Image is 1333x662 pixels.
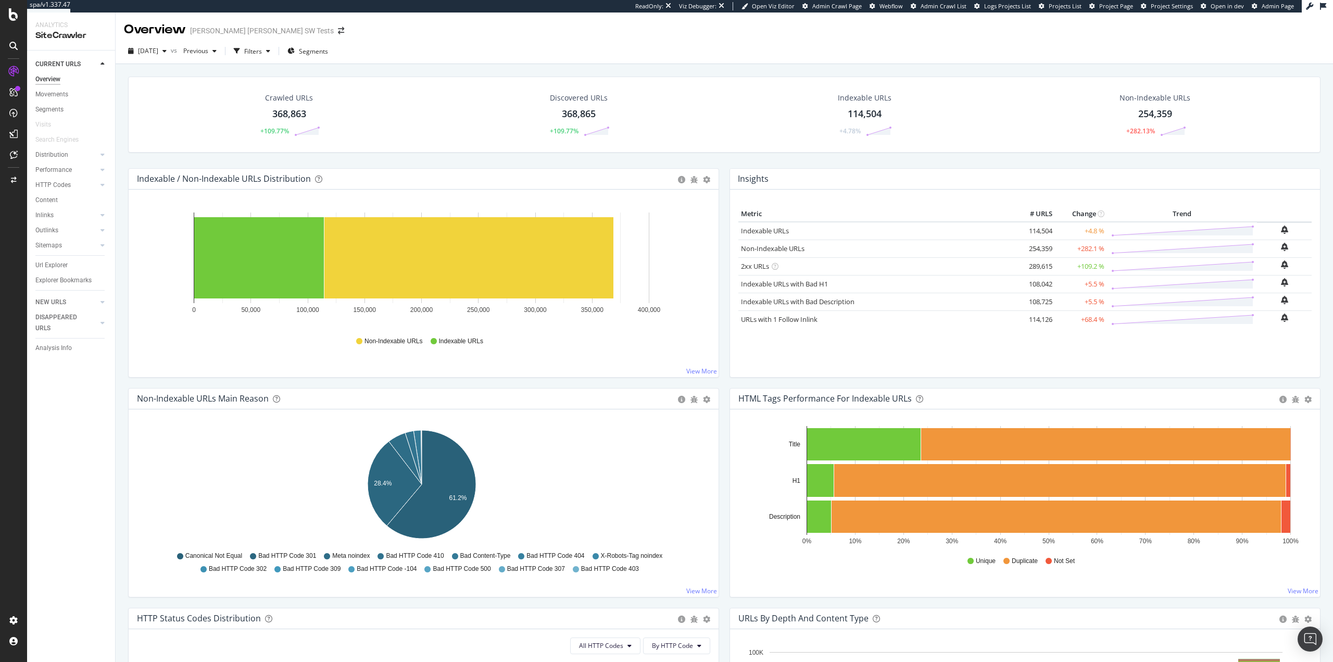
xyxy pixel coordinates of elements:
[258,552,316,560] span: Bad HTTP Code 301
[1281,243,1288,251] div: bell-plus
[35,312,97,334] a: DISAPPEARED URLS
[35,149,68,160] div: Distribution
[911,2,966,10] a: Admin Crawl List
[1126,127,1155,135] div: +282.13%
[209,565,267,573] span: Bad HTTP Code 302
[741,2,795,10] a: Open Viz Editor
[1054,557,1075,566] span: Not Set
[638,306,661,314] text: 400,000
[192,306,196,314] text: 0
[1262,2,1294,10] span: Admin Page
[35,119,61,130] a: Visits
[524,306,547,314] text: 300,000
[1281,260,1288,269] div: bell-plus
[678,176,685,183] div: circle-info
[1107,206,1257,222] th: Trend
[1138,107,1172,121] div: 254,359
[848,107,882,121] div: 114,504
[35,134,89,145] a: Search Engines
[1141,2,1193,10] a: Project Settings
[35,297,66,308] div: NEW URLS
[1055,310,1107,328] td: +68.4 %
[1013,240,1055,257] td: 254,359
[1281,226,1288,234] div: bell-plus
[35,343,108,354] a: Analysis Info
[703,176,710,183] div: gear
[741,297,854,306] a: Indexable URLs with Bad Description
[137,426,707,547] svg: A chart.
[643,638,710,654] button: By HTTP Code
[299,47,328,56] span: Segments
[137,206,707,327] svg: A chart.
[185,552,242,560] span: Canonical Not Equal
[738,206,1013,222] th: Metric
[272,107,306,121] div: 368,863
[994,538,1007,545] text: 40%
[752,2,795,10] span: Open Viz Editor
[35,104,64,115] div: Segments
[1049,2,1082,10] span: Projects List
[1236,538,1249,545] text: 90%
[686,367,717,376] a: View More
[137,393,269,404] div: Non-Indexable URLs Main Reason
[338,27,344,34] div: arrow-right-arrow-left
[879,2,903,10] span: Webflow
[35,210,97,221] a: Inlinks
[35,312,88,334] div: DISAPPEARED URLS
[1042,538,1055,545] text: 50%
[35,21,107,30] div: Analytics
[35,275,108,286] a: Explorer Bookmarks
[738,613,869,623] div: URLs by Depth and Content Type
[35,225,58,236] div: Outlinks
[1211,2,1244,10] span: Open in dev
[35,74,108,85] a: Overview
[364,337,422,346] span: Non-Indexable URLs
[35,149,97,160] a: Distribution
[171,46,179,55] span: vs
[838,93,891,103] div: Indexable URLs
[1012,557,1038,566] span: Duplicate
[741,261,769,271] a: 2xx URLs
[1281,314,1288,322] div: bell-plus
[1120,93,1190,103] div: Non-Indexable URLs
[703,396,710,403] div: gear
[449,494,467,502] text: 61.2%
[35,180,97,191] a: HTTP Codes
[35,343,72,354] div: Analysis Info
[35,134,79,145] div: Search Engines
[190,26,334,36] div: [PERSON_NAME] [PERSON_NAME] SW Tests
[35,260,68,271] div: Url Explorer
[35,180,71,191] div: HTTP Codes
[1055,240,1107,257] td: +282.1 %
[679,2,716,10] div: Viz Debugger:
[678,396,685,403] div: circle-info
[1292,616,1299,623] div: bug
[357,565,417,573] span: Bad HTTP Code -104
[703,616,710,623] div: gear
[1201,2,1244,10] a: Open in dev
[741,244,804,253] a: Non-Indexable URLs
[839,127,861,135] div: +4.78%
[265,93,313,103] div: Crawled URLs
[332,552,370,560] span: Meta noindex
[1055,206,1107,222] th: Change
[1013,310,1055,328] td: 114,126
[35,297,97,308] a: NEW URLS
[1292,396,1299,403] div: bug
[1013,222,1055,240] td: 114,504
[897,538,910,545] text: 20%
[738,426,1308,547] div: A chart.
[35,30,107,42] div: SiteCrawler
[690,616,698,623] div: bug
[1279,396,1287,403] div: circle-info
[1055,293,1107,310] td: +5.5 %
[570,638,640,654] button: All HTTP Codes
[984,2,1031,10] span: Logs Projects List
[749,649,763,656] text: 100K
[35,225,97,236] a: Outlinks
[179,43,221,59] button: Previous
[550,127,579,135] div: +109.77%
[1039,2,1082,10] a: Projects List
[439,337,483,346] span: Indexable URLs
